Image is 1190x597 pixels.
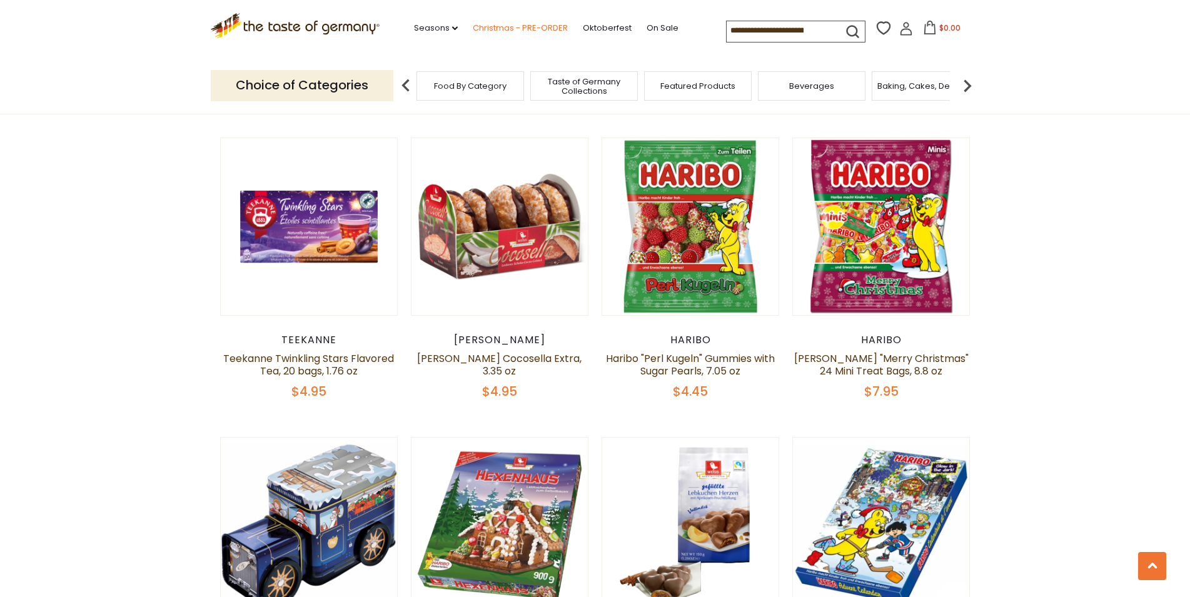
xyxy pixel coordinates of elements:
[877,81,974,91] a: Baking, Cakes, Desserts
[793,138,970,315] img: Haribo "Merry Christmas" 24 Mini Treat Bags, 8.8 oz
[221,138,398,315] img: Teekanne Twinkling Stars Flavored Tea, 20 bags, 1.76 oz
[792,334,971,346] div: Haribo
[417,351,582,378] a: [PERSON_NAME] Cocosella Extra, 3.35 oz
[939,23,961,33] span: $0.00
[602,138,779,315] img: Haribo "Perl Kugeln" Gummies with Sugar Pearls, 7.05 oz
[660,81,735,91] a: Featured Products
[434,81,507,91] a: Food By Category
[393,73,418,98] img: previous arrow
[220,334,398,346] div: Teekanne
[602,334,780,346] div: Haribo
[864,383,899,400] span: $7.95
[647,21,678,35] a: On Sale
[606,351,775,378] a: Haribo "Perl Kugeln" Gummies with Sugar Pearls, 7.05 oz
[955,73,980,98] img: next arrow
[482,383,517,400] span: $4.95
[794,351,969,378] a: [PERSON_NAME] "Merry Christmas" 24 Mini Treat Bags, 8.8 oz
[411,138,588,315] img: Weiss Cocosella Extra, 3.35 oz
[414,21,458,35] a: Seasons
[534,77,634,96] a: Taste of Germany Collections
[291,383,326,400] span: $4.95
[211,70,393,101] p: Choice of Categories
[583,21,632,35] a: Oktoberfest
[915,21,969,39] button: $0.00
[789,81,834,91] a: Beverages
[223,351,394,378] a: Teekanne Twinkling Stars Flavored Tea, 20 bags, 1.76 oz
[473,21,568,35] a: Christmas - PRE-ORDER
[673,383,708,400] span: $4.45
[411,334,589,346] div: [PERSON_NAME]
